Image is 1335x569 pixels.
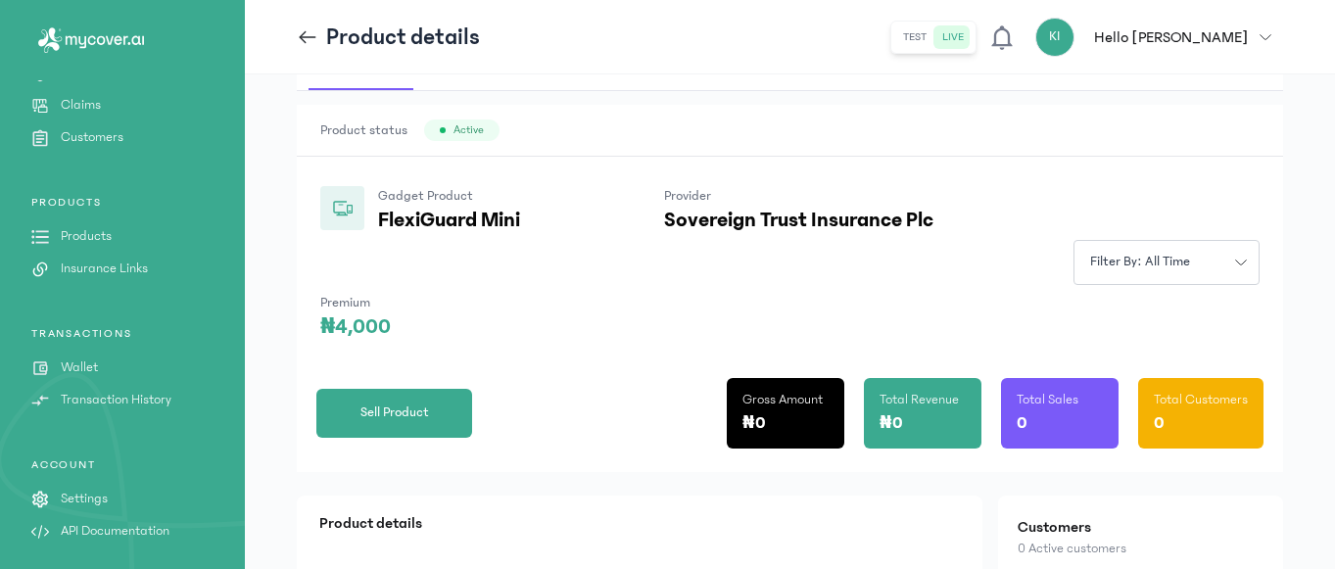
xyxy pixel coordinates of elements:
[664,209,933,232] p: Sovereign Trust Insurance Plc
[320,120,407,140] span: Product status
[1078,252,1202,272] span: Filter by: all time
[1035,18,1283,57] button: KIHello [PERSON_NAME]
[61,95,101,116] p: Claims
[880,390,959,409] p: Total Revenue
[895,25,934,49] button: test
[316,389,472,438] button: Sell Product
[320,295,370,310] span: Premium
[934,25,972,49] button: live
[61,521,169,542] p: API Documentation
[1154,390,1248,409] p: Total Customers
[378,188,473,204] span: Gadget Product
[378,209,603,232] p: FlexiGuard Mini
[453,122,484,138] span: Active
[1094,25,1248,49] p: Hello [PERSON_NAME]
[1154,409,1165,437] p: 0
[1073,240,1260,285] button: Filter by: all time
[1035,18,1074,57] div: KI
[61,390,171,410] p: Transaction History
[360,403,429,423] span: Sell Product
[61,127,123,148] p: Customers
[664,188,711,204] span: Provider
[1017,390,1078,409] p: Total Sales
[1018,515,1263,539] h2: Customers
[1017,409,1027,437] p: 0
[61,357,98,378] p: Wallet
[742,390,823,409] p: Gross Amount
[1018,539,1263,559] p: 0 Active customers
[61,259,148,279] p: Insurance Links
[320,315,391,339] p: ₦4,000
[61,489,108,509] p: Settings
[319,511,960,535] p: Product details
[326,22,480,53] p: Product details
[742,409,766,437] p: ₦0
[61,226,112,247] p: Products
[880,409,903,437] p: ₦0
